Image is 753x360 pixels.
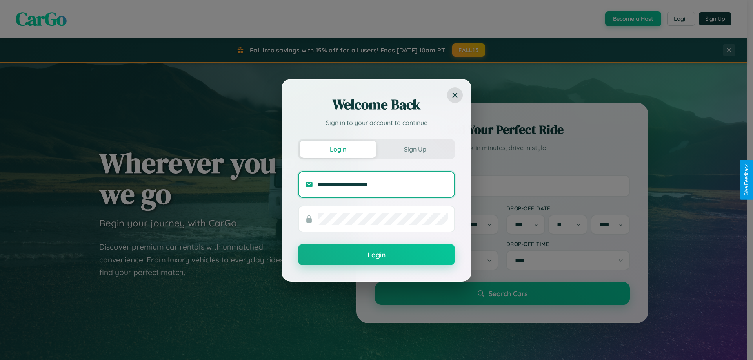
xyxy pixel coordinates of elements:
[376,141,453,158] button: Sign Up
[298,244,455,265] button: Login
[298,118,455,127] p: Sign in to your account to continue
[298,95,455,114] h2: Welcome Back
[744,164,749,196] div: Give Feedback
[300,141,376,158] button: Login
